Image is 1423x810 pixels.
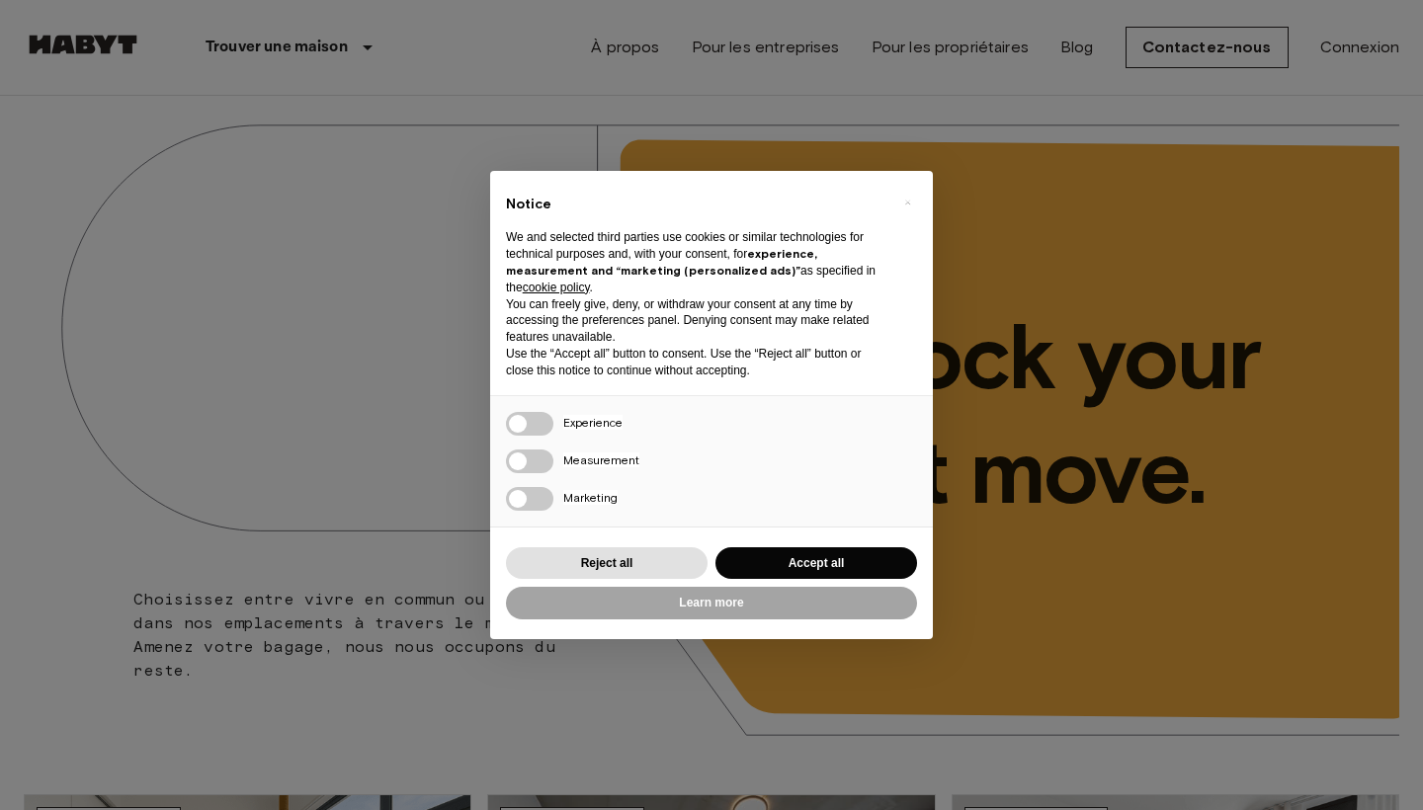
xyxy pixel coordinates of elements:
[506,296,885,346] p: You can freely give, deny, or withdraw your consent at any time by accessing the preferences pane...
[563,452,639,467] span: Measurement
[506,587,917,619] button: Learn more
[506,246,817,278] strong: experience, measurement and “marketing (personalized ads)”
[563,415,623,430] span: Experience
[715,547,917,580] button: Accept all
[904,191,911,214] span: ×
[506,195,885,214] h2: Notice
[523,281,590,294] a: cookie policy
[506,547,708,580] button: Reject all
[891,187,923,218] button: Close this notice
[563,490,618,505] span: Marketing
[506,229,885,295] p: We and selected third parties use cookies or similar technologies for technical purposes and, wit...
[506,346,885,379] p: Use the “Accept all” button to consent. Use the “Reject all” button or close this notice to conti...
